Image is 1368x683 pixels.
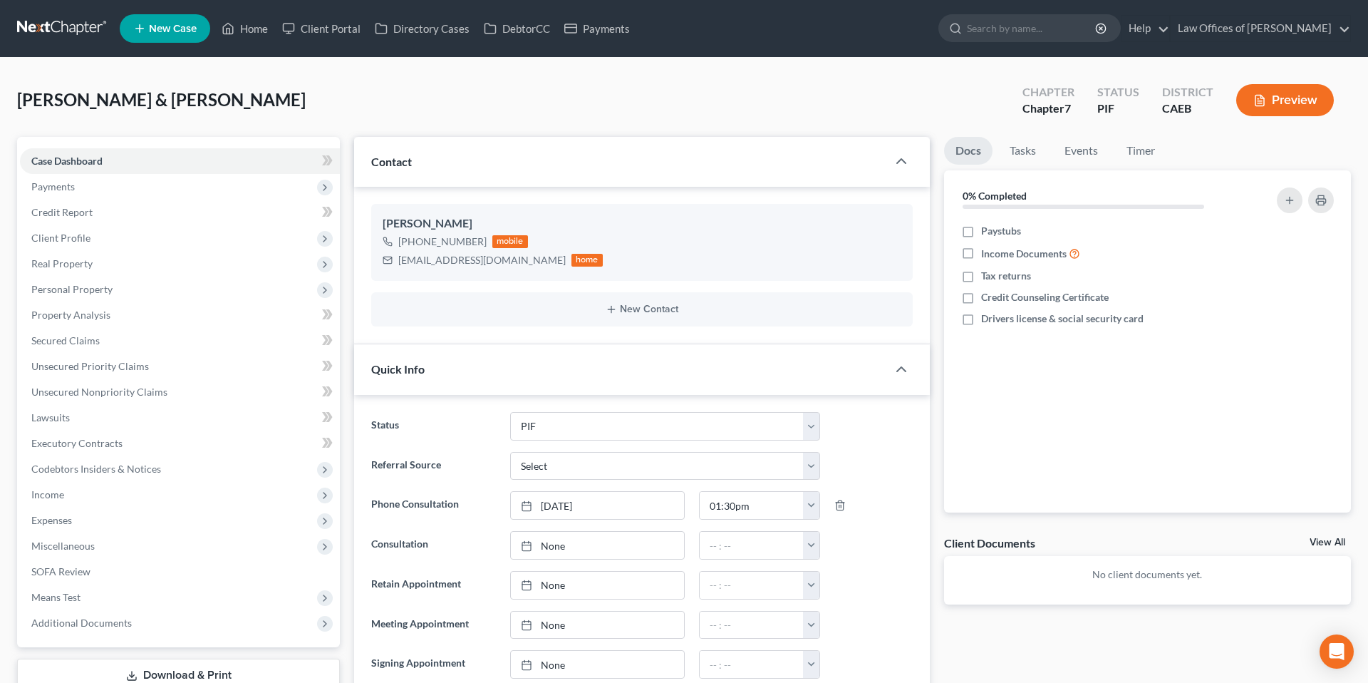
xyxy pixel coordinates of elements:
[31,309,110,321] span: Property Analysis
[1022,84,1074,101] div: Chapter
[31,617,132,629] span: Additional Documents
[20,431,340,456] a: Executory Contracts
[20,405,340,431] a: Lawsuits
[31,565,90,577] span: SOFA Review
[31,386,167,398] span: Unsecured Nonpriority Claims
[364,491,503,520] label: Phone Consultation
[1097,101,1139,117] div: PIF
[700,651,803,678] input: -- : --
[149,24,197,34] span: New Case
[944,137,993,165] a: Docs
[364,650,503,679] label: Signing Appointment
[364,611,503,640] label: Meeting Appointment
[492,235,528,248] div: mobile
[700,532,803,559] input: -- : --
[31,411,70,423] span: Lawsuits
[31,540,95,552] span: Miscellaneous
[371,362,425,376] span: Quick Info
[1310,538,1345,548] a: View All
[31,360,149,372] span: Unsecured Priority Claims
[981,269,1031,283] span: Tax returns
[20,302,340,328] a: Property Analysis
[17,89,306,110] span: [PERSON_NAME] & [PERSON_NAME]
[31,206,93,218] span: Credit Report
[511,492,684,519] a: [DATE]
[31,155,103,167] span: Case Dashboard
[955,568,1339,582] p: No client documents yet.
[511,651,684,678] a: None
[511,572,684,599] a: None
[383,215,901,232] div: [PERSON_NAME]
[1320,635,1354,669] div: Open Intercom Messenger
[20,148,340,174] a: Case Dashboard
[31,437,123,449] span: Executory Contracts
[963,190,1027,202] strong: 0% Completed
[31,591,81,603] span: Means Test
[477,16,557,41] a: DebtorCC
[700,612,803,639] input: -- : --
[398,235,487,249] div: [PHONE_NUMBER]
[368,16,477,41] a: Directory Cases
[981,312,1144,326] span: Drivers license & social security card
[364,571,503,600] label: Retain Appointment
[981,224,1021,238] span: Paystubs
[364,531,503,560] label: Consultation
[20,200,340,225] a: Credit Report
[31,334,100,346] span: Secured Claims
[1097,84,1139,101] div: Status
[364,412,503,441] label: Status
[31,257,93,269] span: Real Property
[1022,101,1074,117] div: Chapter
[511,532,684,559] a: None
[1115,137,1166,165] a: Timer
[214,16,275,41] a: Home
[31,232,90,244] span: Client Profile
[571,254,603,267] div: home
[1162,101,1213,117] div: CAEB
[364,452,503,481] label: Referral Source
[275,16,368,41] a: Client Portal
[1236,84,1334,116] button: Preview
[1162,84,1213,101] div: District
[944,535,1035,550] div: Client Documents
[31,514,72,526] span: Expenses
[1064,101,1071,115] span: 7
[20,379,340,405] a: Unsecured Nonpriority Claims
[31,463,161,475] span: Codebtors Insiders & Notices
[981,247,1067,261] span: Income Documents
[511,612,684,639] a: None
[31,180,75,192] span: Payments
[20,328,340,354] a: Secured Claims
[20,354,340,379] a: Unsecured Priority Claims
[20,559,340,585] a: SOFA Review
[383,304,901,315] button: New Contact
[371,155,412,168] span: Contact
[998,137,1047,165] a: Tasks
[1053,137,1109,165] a: Events
[981,290,1109,304] span: Credit Counseling Certificate
[967,15,1097,41] input: Search by name...
[398,253,566,267] div: [EMAIL_ADDRESS][DOMAIN_NAME]
[700,572,803,599] input: -- : --
[31,488,64,500] span: Income
[1171,16,1350,41] a: Law Offices of [PERSON_NAME]
[700,492,803,519] input: -- : --
[1121,16,1169,41] a: Help
[31,283,113,295] span: Personal Property
[557,16,637,41] a: Payments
